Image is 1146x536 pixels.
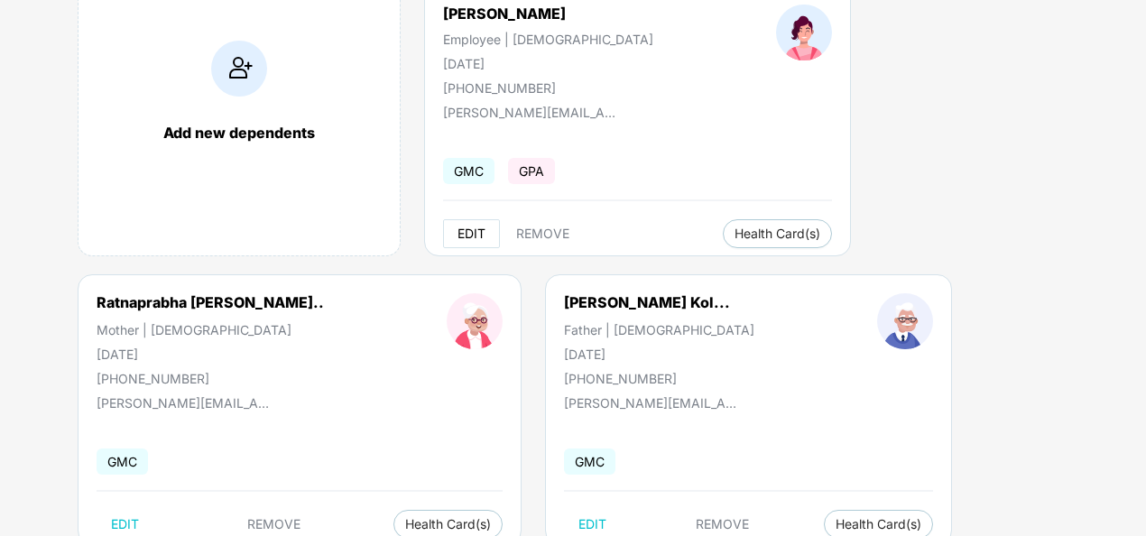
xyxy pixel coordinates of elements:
div: [PERSON_NAME] Kol... [564,293,730,311]
div: [DATE] [97,347,324,362]
span: EDIT [457,226,485,241]
button: EDIT [443,219,500,248]
span: REMOVE [516,226,569,241]
div: [PERSON_NAME] [443,5,653,23]
span: Health Card(s) [836,520,921,529]
span: REMOVE [247,517,300,531]
span: REMOVE [696,517,749,531]
div: [PHONE_NUMBER] [97,371,324,386]
div: Father | [DEMOGRAPHIC_DATA] [564,322,754,337]
span: Health Card(s) [405,520,491,529]
div: [PERSON_NAME][EMAIL_ADDRESS][PERSON_NAME][PERSON_NAME][DOMAIN_NAME] [443,105,624,120]
span: GMC [97,448,148,475]
div: [PERSON_NAME][EMAIL_ADDRESS][PERSON_NAME][PERSON_NAME][DOMAIN_NAME] [564,395,744,411]
img: profileImage [447,293,503,349]
img: profileImage [776,5,832,60]
div: [PERSON_NAME][EMAIL_ADDRESS][PERSON_NAME][PERSON_NAME][DOMAIN_NAME] [97,395,277,411]
div: Mother | [DEMOGRAPHIC_DATA] [97,322,324,337]
div: Employee | [DEMOGRAPHIC_DATA] [443,32,653,47]
span: EDIT [111,517,139,531]
span: Health Card(s) [735,229,820,238]
img: profileImage [877,293,933,349]
div: Add new dependents [97,124,382,142]
span: GMC [443,158,494,184]
span: GMC [564,448,615,475]
span: GPA [508,158,555,184]
div: [DATE] [564,347,754,362]
button: Health Card(s) [723,219,832,248]
span: EDIT [578,517,606,531]
img: addIcon [211,41,267,97]
button: REMOVE [502,219,584,248]
div: [DATE] [443,56,653,71]
div: [PHONE_NUMBER] [443,80,653,96]
div: [PHONE_NUMBER] [564,371,754,386]
div: Ratnaprabha [PERSON_NAME].. [97,293,324,311]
